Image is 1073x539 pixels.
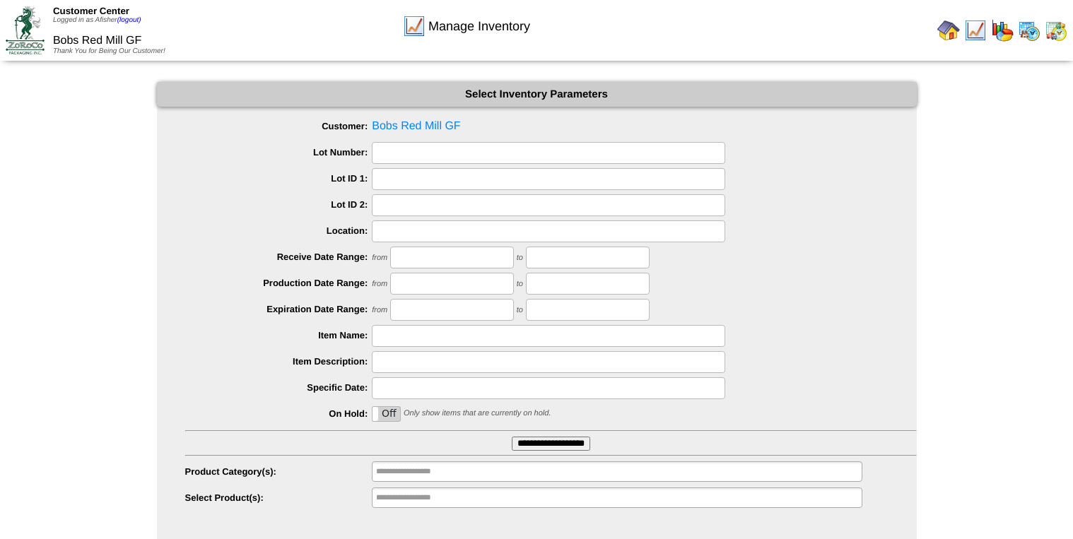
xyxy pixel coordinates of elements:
span: to [517,306,523,314]
img: calendarinout.gif [1045,19,1067,42]
img: line_graph.gif [403,15,426,37]
a: (logout) [117,16,141,24]
label: Item Name: [185,330,373,340]
span: to [517,280,523,288]
span: Logged in as Afisher [53,16,141,24]
span: to [517,254,523,262]
img: home.gif [937,19,960,42]
img: ZoRoCo_Logo(Green%26Foil)%20jpg.webp [6,6,45,54]
label: Lot Number: [185,147,373,158]
div: Select Inventory Parameters [157,82,917,107]
label: Lot ID 2: [185,199,373,210]
label: Production Date Range: [185,278,373,288]
img: graph.gif [991,19,1014,42]
label: Lot ID 1: [185,173,373,184]
label: Product Category(s): [185,466,373,477]
label: On Hold: [185,408,373,419]
span: Bobs Red Mill GF [53,35,141,47]
label: Expiration Date Range: [185,304,373,314]
span: from [372,254,387,262]
label: Select Product(s): [185,492,373,503]
label: Item Description: [185,356,373,367]
img: calendarprod.gif [1018,19,1040,42]
label: Receive Date Range: [185,251,373,262]
span: Only show items that are currently on hold. [404,409,551,417]
span: Manage Inventory [428,19,530,34]
span: Thank You for Being Our Customer! [53,47,165,55]
label: Specific Date: [185,382,373,393]
span: from [372,306,387,314]
span: Customer Center [53,6,129,16]
img: line_graph.gif [964,19,987,42]
div: OnOff [372,406,401,422]
label: Customer: [185,121,373,131]
span: from [372,280,387,288]
label: Location: [185,225,373,236]
span: Bobs Red Mill GF [185,116,917,137]
label: Off [373,407,400,421]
